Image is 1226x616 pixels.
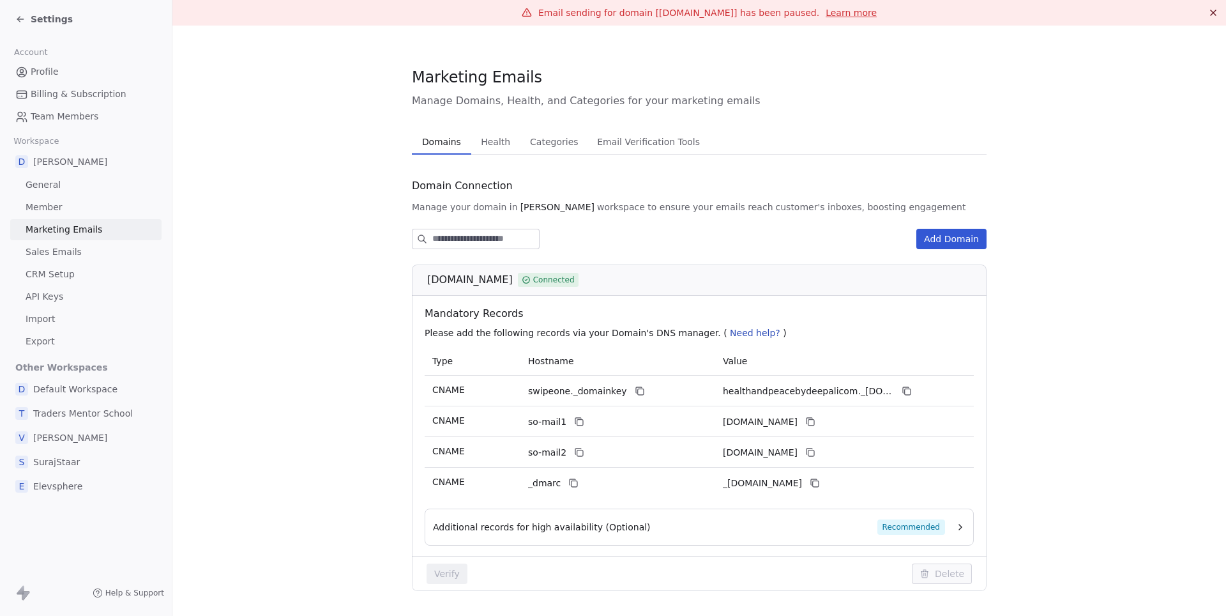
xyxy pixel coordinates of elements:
a: Settings [15,13,73,26]
span: Help & Support [105,588,164,598]
span: so-mail2 [528,446,566,459]
span: Additional records for high availability (Optional) [433,521,651,534]
a: CRM Setup [10,264,162,285]
span: _dmarc [528,477,561,490]
span: CNAME [432,385,465,395]
a: Learn more [826,6,877,19]
span: [PERSON_NAME] [33,155,107,168]
span: V [15,431,28,444]
button: Verify [427,564,467,584]
a: API Keys [10,286,162,307]
span: workspace to ensure your emails reach [597,201,773,213]
span: Export [26,335,55,348]
span: API Keys [26,290,63,304]
span: Need help? [730,328,780,338]
a: Team Members [10,106,162,127]
span: Categories [525,133,583,151]
a: General [10,174,162,196]
span: General [26,178,61,192]
span: S [15,456,28,468]
span: Mandatory Records [425,306,979,321]
button: Additional records for high availability (Optional)Recommended [433,520,965,535]
span: Sales Emails [26,245,82,259]
span: CNAME [432,415,465,426]
span: so-mail1 [528,415,566,429]
span: CRM Setup [26,268,75,281]
span: [PERSON_NAME] [33,431,107,444]
span: Profile [31,65,59,79]
a: Marketing Emails [10,219,162,240]
p: Type [432,355,513,368]
span: Other Workspaces [10,357,113,378]
span: healthandpeacebydeepalicom2.swipeone.email [723,446,798,459]
button: Add Domain [916,229,987,249]
span: Traders Mentor School [33,407,133,420]
span: healthandpeacebydeepalicom._domainkey.swipeone.email [723,385,894,398]
span: Default Workspace [33,383,117,396]
span: [DOMAIN_NAME] [427,272,513,288]
a: Profile [10,61,162,82]
span: Manage Domains, Health, and Categories for your marketing emails [412,93,987,109]
span: swipeone._domainkey [528,385,627,398]
span: customer's inboxes, boosting engagement [776,201,966,213]
span: Billing & Subscription [31,88,126,101]
span: Settings [31,13,73,26]
span: Member [26,201,63,214]
span: T [15,407,28,420]
span: Team Members [31,110,98,123]
a: Member [10,197,162,218]
span: Import [26,312,55,326]
span: _dmarc.swipeone.email [723,477,802,490]
span: Hostname [528,356,574,366]
span: E [15,480,28,493]
span: Value [723,356,747,366]
span: Manage your domain in [412,201,518,213]
span: D [15,383,28,396]
a: Help & Support [93,588,164,598]
span: [PERSON_NAME] [520,201,594,213]
span: Domains [417,133,466,151]
span: Workspace [8,132,64,151]
span: Connected [533,274,575,286]
span: CNAME [432,446,465,456]
span: Account [8,43,53,62]
span: Elevsphere [33,480,82,493]
span: D [15,155,28,168]
span: Domain Connection [412,178,513,194]
a: Sales Emails [10,242,162,263]
span: Marketing Emails [412,68,542,87]
a: Import [10,309,162,330]
span: healthandpeacebydeepalicom1.swipeone.email [723,415,798,429]
span: Health [476,133,515,151]
span: Email Verification Tools [592,133,705,151]
span: Marketing Emails [26,223,102,236]
button: Delete [912,564,972,584]
span: CNAME [432,477,465,487]
a: Billing & Subscription [10,84,162,105]
p: Please add the following records via your Domain's DNS manager. ( ) [425,327,979,339]
span: Email sending for domain [[DOMAIN_NAME]] has been paused. [538,8,819,18]
span: SurajStaar [33,456,80,468]
span: Recommended [877,520,945,535]
a: Export [10,331,162,352]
